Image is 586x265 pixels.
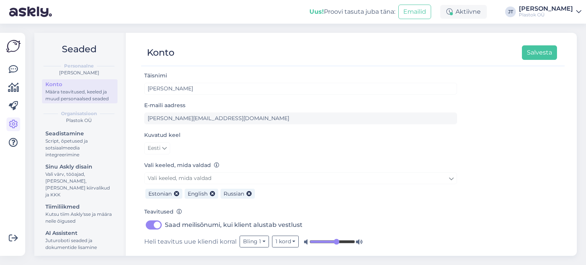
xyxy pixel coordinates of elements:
span: Estonian [148,190,172,197]
div: Proovi tasuta juba täna: [309,7,395,16]
div: Aktiivne [440,5,487,19]
input: Sisesta nimi [144,83,457,95]
div: Script, õpetused ja sotsiaalmeedia integreerimine [45,138,114,158]
button: Emailid [398,5,431,19]
a: Eesti [144,142,170,154]
input: Sisesta e-maili aadress [144,112,457,124]
label: E-maili aadress [144,101,185,109]
b: Organisatsioon [61,110,97,117]
a: KontoMäära teavitused, keeled ja muud personaalsed seaded [42,79,118,103]
a: SeadistamineScript, õpetused ja sotsiaalmeedia integreerimine [42,128,118,159]
button: 1 kord [272,236,299,247]
div: [PERSON_NAME] [519,6,573,12]
span: Russian [224,190,244,197]
div: Plastok OÜ [519,12,573,18]
label: Saad meilisõnumi, kui klient alustab vestlust [165,219,303,231]
span: Eesti [148,144,161,153]
button: Salvesta [522,45,557,60]
label: Täisnimi [144,72,167,80]
div: Vali värv, tööajad, [PERSON_NAME], [PERSON_NAME] kiirvalikud ja KKK [45,171,114,198]
a: AI AssistentJuturoboti seaded ja dokumentide lisamine [42,228,118,252]
label: Vali keeled, mida valdad [144,161,219,169]
div: Konto [147,45,174,60]
div: Tiimiliikmed [45,203,114,211]
div: Arveldamine [45,255,114,263]
div: Heli teavitus uue kliendi korral [144,236,457,247]
div: [PERSON_NAME] [40,69,118,76]
b: Personaalne [64,63,94,69]
div: Juturoboti seaded ja dokumentide lisamine [45,237,114,251]
span: English [188,190,208,197]
div: Sinu Askly disain [45,163,114,171]
div: Plastok OÜ [40,117,118,124]
div: Seadistamine [45,130,114,138]
a: Sinu Askly disainVali värv, tööajad, [PERSON_NAME], [PERSON_NAME] kiirvalikud ja KKK [42,162,118,199]
a: Vali keeled, mida valdad [144,172,457,184]
div: JT [505,6,516,17]
button: Bling 1 [240,236,269,247]
label: Kuvatud keel [144,131,180,139]
h2: Seaded [40,42,118,56]
img: Askly Logo [6,39,21,53]
a: [PERSON_NAME]Plastok OÜ [519,6,581,18]
b: Uus! [309,8,324,15]
div: Kutsu tiim Askly'sse ja määra neile õigused [45,211,114,225]
div: Määra teavitused, keeled ja muud personaalsed seaded [45,88,114,102]
a: TiimiliikmedKutsu tiim Askly'sse ja määra neile õigused [42,202,118,226]
span: Vali keeled, mida valdad [148,175,211,181]
div: AI Assistent [45,229,114,237]
label: Teavitused [144,208,182,216]
div: Konto [45,80,114,88]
